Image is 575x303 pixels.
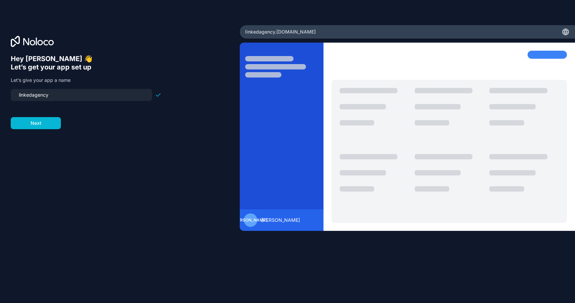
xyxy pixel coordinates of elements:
span: [PERSON_NAME] [261,217,300,223]
p: Let’s give your app a name [11,77,161,84]
span: linkedagency .[DOMAIN_NAME] [245,29,316,35]
h6: Hey [PERSON_NAME] 👋 [11,55,161,63]
h6: Let’s get your app set up [11,63,161,71]
input: my-team [15,90,148,100]
span: [PERSON_NAME] [234,217,267,223]
button: Next [11,117,61,129]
